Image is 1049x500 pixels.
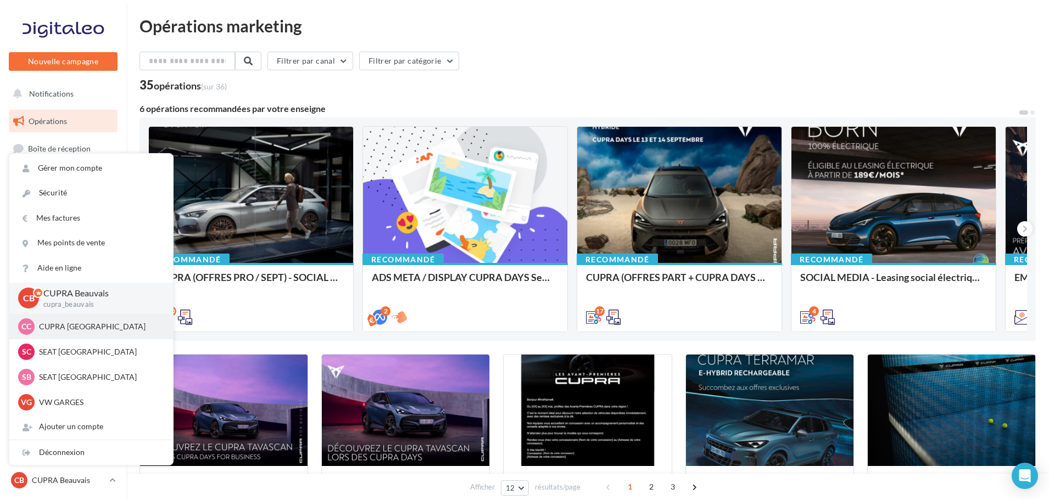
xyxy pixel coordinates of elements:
[22,372,31,383] span: SB
[39,397,160,408] p: VW GARGES
[372,272,559,294] div: ADS META / DISPLAY CUPRA DAYS Septembre 2025
[501,480,529,496] button: 12
[9,156,173,181] a: Gérer mon compte
[267,52,353,70] button: Filtrer par canal
[9,206,173,231] a: Mes factures
[21,321,31,332] span: CC
[506,484,515,492] span: 12
[381,306,390,316] div: 2
[7,165,120,188] a: Visibilité en ligne
[14,475,24,486] span: CB
[7,301,120,334] a: PLV et print personnalisable
[9,256,173,280] a: Aide en ligne
[39,372,160,383] p: SEAT [GEOGRAPHIC_DATA]
[470,482,495,492] span: Afficher
[201,82,227,91] span: (sur 36)
[7,110,120,133] a: Opérations
[9,181,173,205] a: Sécurité
[154,81,227,91] div: opérations
[29,89,74,98] span: Notifications
[9,414,173,439] div: Ajouter un compte
[800,272,987,294] div: SOCIAL MEDIA - Leasing social électrique - CUPRA Born
[535,482,581,492] span: résultats/page
[39,346,160,357] p: SEAT [GEOGRAPHIC_DATA]
[148,254,230,266] div: Recommandé
[7,193,120,216] a: Campagnes
[359,52,459,70] button: Filtrer par catégorie
[577,254,658,266] div: Recommandé
[9,231,173,255] a: Mes points de vente
[32,475,105,486] p: CUPRA Beauvais
[621,478,639,496] span: 1
[140,79,227,91] div: 35
[140,104,1018,113] div: 6 opérations recommandées par votre enseigne
[43,300,155,310] p: cupra_beauvais
[586,272,773,294] div: CUPRA (OFFRES PART + CUPRA DAYS / SEPT) - SOCIAL MEDIA
[21,397,32,408] span: VG
[29,116,67,126] span: Opérations
[362,254,444,266] div: Recommandé
[7,137,120,160] a: Boîte de réception
[7,220,120,243] a: Contacts
[23,292,35,305] span: CB
[43,287,155,300] p: CUPRA Beauvais
[7,82,115,105] button: Notifications
[28,144,91,153] span: Boîte de réception
[39,321,160,332] p: CUPRA [GEOGRAPHIC_DATA]
[9,440,173,465] div: Déconnexion
[22,346,31,357] span: SC
[791,254,872,266] div: Recommandé
[7,274,120,297] a: Calendrier
[809,306,819,316] div: 4
[9,52,118,71] button: Nouvelle campagne
[664,478,682,496] span: 3
[7,338,120,370] a: Campagnes DataOnDemand
[643,478,660,496] span: 2
[595,306,605,316] div: 17
[140,18,1036,34] div: Opérations marketing
[1012,463,1038,489] div: Open Intercom Messenger
[9,470,118,491] a: CB CUPRA Beauvais
[158,272,344,294] div: CUPRA (OFFRES PRO / SEPT) - SOCIAL MEDIA
[7,247,120,270] a: Médiathèque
